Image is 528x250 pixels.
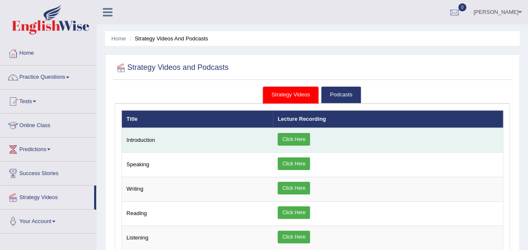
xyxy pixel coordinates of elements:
[0,42,96,63] a: Home
[278,133,310,146] a: Click Here
[321,86,361,104] a: Podcasts
[122,128,273,153] td: Introduction
[0,138,96,159] a: Predictions
[122,177,273,202] td: Writing
[278,206,310,219] a: Click Here
[458,3,467,11] span: 0
[273,110,503,128] th: Lecture Recording
[127,35,208,43] li: Strategy Videos and Podcasts
[278,231,310,243] a: Click Here
[0,162,96,183] a: Success Stories
[263,86,319,104] a: Strategy Videos
[111,35,126,42] a: Home
[278,157,310,170] a: Click Here
[0,114,96,135] a: Online Class
[122,202,273,226] td: Reading
[122,110,273,128] th: Title
[122,153,273,177] td: Speaking
[0,186,94,207] a: Strategy Videos
[115,61,229,74] h2: Strategy Videos and Podcasts
[0,66,96,87] a: Practice Questions
[0,210,96,231] a: Your Account
[278,182,310,194] a: Click Here
[0,90,96,111] a: Tests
